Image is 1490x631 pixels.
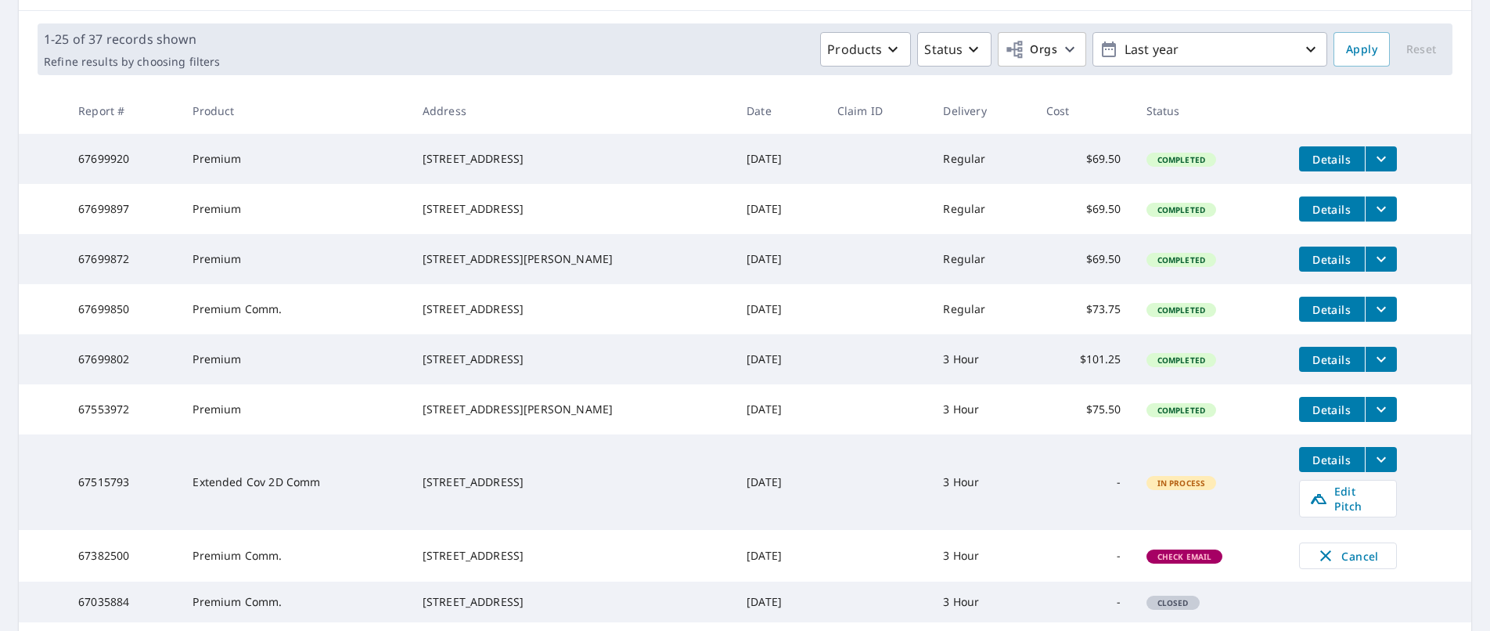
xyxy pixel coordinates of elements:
[825,88,931,134] th: Claim ID
[1034,434,1134,530] td: -
[423,402,722,417] div: [STREET_ADDRESS][PERSON_NAME]
[66,134,180,184] td: 67699920
[930,134,1033,184] td: Regular
[1365,197,1397,222] button: filesDropdownBtn-67699897
[1148,204,1215,215] span: Completed
[1034,284,1134,334] td: $73.75
[930,434,1033,530] td: 3 Hour
[1365,347,1397,372] button: filesDropdownBtn-67699802
[1148,478,1215,489] span: In Process
[1365,146,1397,171] button: filesDropdownBtn-67699920
[930,384,1033,434] td: 3 Hour
[180,88,409,134] th: Product
[66,184,180,234] td: 67699897
[180,184,409,234] td: Premium
[66,434,180,530] td: 67515793
[734,234,825,284] td: [DATE]
[930,334,1033,384] td: 3 Hour
[930,88,1033,134] th: Delivery
[1118,36,1301,63] p: Last year
[1034,384,1134,434] td: $75.50
[924,40,963,59] p: Status
[1148,305,1215,315] span: Completed
[930,234,1033,284] td: Regular
[734,334,825,384] td: [DATE]
[1299,347,1365,372] button: detailsBtn-67699802
[1034,134,1134,184] td: $69.50
[827,40,882,59] p: Products
[66,384,180,434] td: 67553972
[423,594,722,610] div: [STREET_ADDRESS]
[423,548,722,564] div: [STREET_ADDRESS]
[930,284,1033,334] td: Regular
[1148,355,1215,366] span: Completed
[423,301,722,317] div: [STREET_ADDRESS]
[423,474,722,490] div: [STREET_ADDRESS]
[1308,302,1355,317] span: Details
[423,352,722,367] div: [STREET_ADDRESS]
[1148,254,1215,265] span: Completed
[930,530,1033,582] td: 3 Hour
[1365,397,1397,422] button: filesDropdownBtn-67553972
[734,284,825,334] td: [DATE]
[180,234,409,284] td: Premium
[180,334,409,384] td: Premium
[1308,152,1355,167] span: Details
[1148,154,1215,165] span: Completed
[180,582,409,622] td: Premium Comm.
[1299,480,1397,517] a: Edit Pitch
[1333,32,1390,67] button: Apply
[998,32,1086,67] button: Orgs
[1148,551,1222,562] span: Check Email
[1148,597,1198,608] span: Closed
[66,582,180,622] td: 67035884
[1299,146,1365,171] button: detailsBtn-67699920
[1346,40,1377,59] span: Apply
[66,334,180,384] td: 67699802
[734,184,825,234] td: [DATE]
[180,284,409,334] td: Premium Comm.
[930,582,1033,622] td: 3 Hour
[44,55,220,69] p: Refine results by choosing filters
[1005,40,1057,59] span: Orgs
[1092,32,1327,67] button: Last year
[734,88,825,134] th: Date
[66,88,180,134] th: Report #
[734,434,825,530] td: [DATE]
[1299,247,1365,272] button: detailsBtn-67699872
[1034,582,1134,622] td: -
[180,134,409,184] td: Premium
[1308,252,1355,267] span: Details
[1365,297,1397,322] button: filesDropdownBtn-67699850
[1299,197,1365,222] button: detailsBtn-67699897
[1034,334,1134,384] td: $101.25
[180,434,409,530] td: Extended Cov 2D Comm
[917,32,992,67] button: Status
[1148,405,1215,416] span: Completed
[44,30,220,49] p: 1-25 of 37 records shown
[1315,546,1380,565] span: Cancel
[1309,484,1387,514] span: Edit Pitch
[734,582,825,622] td: [DATE]
[1308,352,1355,367] span: Details
[423,201,722,217] div: [STREET_ADDRESS]
[66,284,180,334] td: 67699850
[66,234,180,284] td: 67699872
[180,530,409,582] td: Premium Comm.
[734,134,825,184] td: [DATE]
[1365,447,1397,472] button: filesDropdownBtn-67515793
[1034,184,1134,234] td: $69.50
[410,88,734,134] th: Address
[1365,247,1397,272] button: filesDropdownBtn-67699872
[1134,88,1287,134] th: Status
[180,384,409,434] td: Premium
[930,184,1033,234] td: Regular
[1034,530,1134,582] td: -
[1034,234,1134,284] td: $69.50
[66,530,180,582] td: 67382500
[1308,453,1355,467] span: Details
[1308,402,1355,417] span: Details
[734,530,825,582] td: [DATE]
[1299,543,1397,569] button: Cancel
[423,151,722,167] div: [STREET_ADDRESS]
